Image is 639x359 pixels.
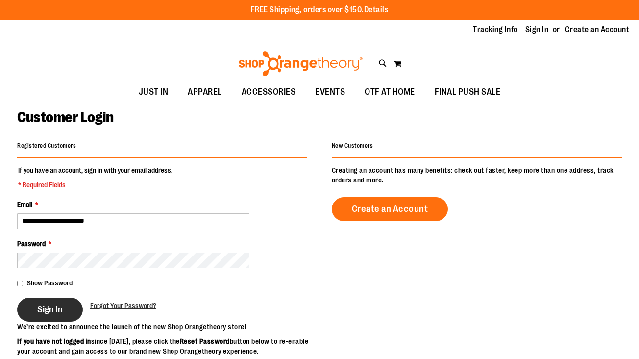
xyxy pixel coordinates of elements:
[251,4,389,16] p: FREE Shipping, orders over $150.
[525,25,549,35] a: Sign In
[355,81,425,103] a: OTF AT HOME
[139,81,169,103] span: JUST IN
[90,302,156,309] span: Forgot Your Password?
[17,142,76,149] strong: Registered Customers
[17,322,319,332] p: We’re excited to announce the launch of the new Shop Orangetheory store!
[332,197,448,221] a: Create an Account
[232,81,306,103] a: ACCESSORIES
[565,25,630,35] a: Create an Account
[17,201,32,208] span: Email
[364,5,389,14] a: Details
[332,142,373,149] strong: New Customers
[18,180,172,190] span: * Required Fields
[425,81,511,103] a: FINAL PUSH SALE
[365,81,415,103] span: OTF AT HOME
[129,81,178,103] a: JUST IN
[17,336,319,356] p: since [DATE], please click the button below to re-enable your account and gain access to our bran...
[237,51,364,76] img: Shop Orangetheory
[435,81,501,103] span: FINAL PUSH SALE
[188,81,222,103] span: APPAREL
[90,301,156,310] a: Forgot Your Password?
[178,81,232,103] a: APPAREL
[17,298,83,322] button: Sign In
[315,81,345,103] span: EVENTS
[37,304,63,315] span: Sign In
[352,204,428,214] span: Create an Account
[17,165,173,190] legend: If you have an account, sign in with your email address.
[332,165,622,185] p: Creating an account has many benefits: check out faster, keep more than one address, track orders...
[242,81,296,103] span: ACCESSORIES
[305,81,355,103] a: EVENTS
[17,337,91,345] strong: If you have not logged in
[473,25,518,35] a: Tracking Info
[27,279,73,287] span: Show Password
[17,109,113,126] span: Customer Login
[180,337,230,345] strong: Reset Password
[17,240,46,248] span: Password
